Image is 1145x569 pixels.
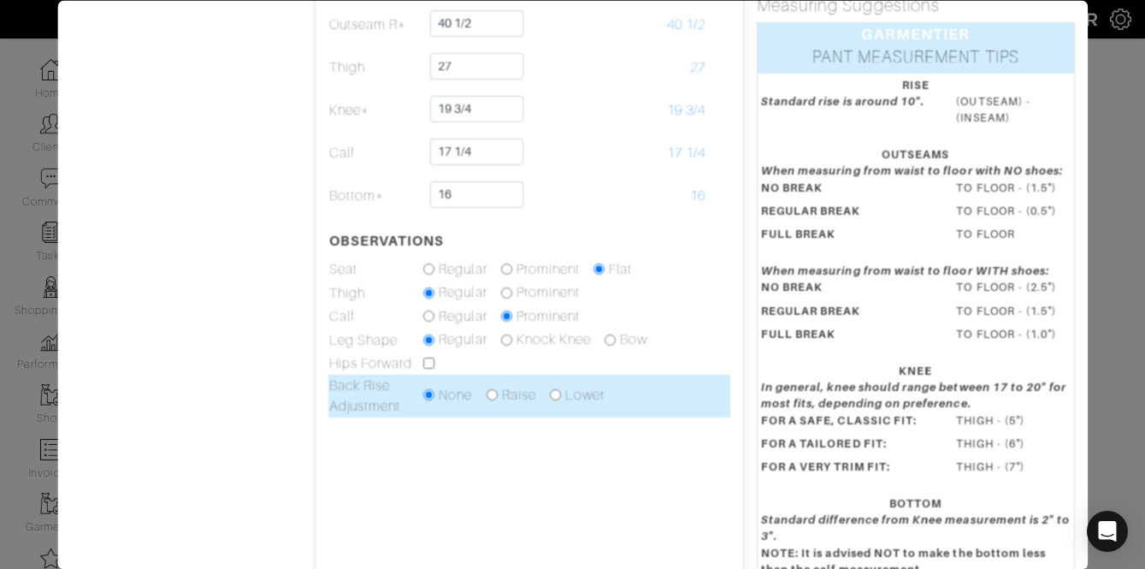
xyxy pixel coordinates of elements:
[748,203,943,226] dt: REGULAR BREAK
[328,217,423,258] th: OBSERVATIONS
[748,280,943,303] dt: NO BREAK
[761,514,1071,543] em: Standard difference from Knee measurement is 2" to 3".
[328,329,423,353] td: Leg Shape
[748,326,943,349] dt: FULL BREAK
[328,305,423,329] td: Calf
[944,436,1083,452] dd: THIGH - (6")
[944,93,1083,126] dd: (OUTSEAM) - (INSEAM)
[748,303,943,326] dt: REGULAR BREAK
[748,436,943,459] dt: FOR A TAILORED FIT:
[328,46,423,89] td: Thigh
[944,412,1083,429] dd: THIGH - (5")
[440,330,487,351] label: Regular
[610,259,633,280] label: Flat
[758,23,1074,45] div: GARMENTIER
[761,496,1071,513] div: BOTTOM
[944,180,1083,196] dd: TO FLOOR - (1.5")
[944,227,1083,243] dd: TO FLOOR
[761,363,1071,379] div: KNEE
[440,385,473,406] label: None
[667,17,705,33] span: 40 1/2
[328,89,423,132] td: Knee*
[565,385,605,406] label: Lower
[761,95,924,108] em: Standard rise is around 10".
[690,60,705,75] span: 27
[328,132,423,175] td: Calf
[690,188,705,204] span: 16
[328,282,423,306] td: Thigh
[761,165,1063,178] em: When measuring from waist to floor with NO shoes:
[440,283,487,304] label: Regular
[944,280,1083,296] dd: TO FLOOR - (2.5")
[761,265,1049,278] em: When measuring from waist to floor WITH shoes:
[944,303,1083,319] dd: TO FLOOR - (1.5")
[516,283,580,304] label: Prominent
[758,45,1074,74] div: PANT MEASUREMENT TIPS
[621,330,648,351] label: Bow
[516,330,592,351] label: Knock Knee
[328,3,423,46] td: Outseam R*
[944,459,1083,475] dd: THIGH - (7")
[328,375,423,418] td: Back Rise Adjustment
[440,259,487,280] label: Regular
[328,258,423,282] td: Seat
[328,353,423,375] td: Hips Forward
[1087,511,1128,552] div: Open Intercom Messenger
[748,412,943,436] dt: FOR A SAFE, CLASSIC FIT:
[440,306,487,327] label: Regular
[516,259,580,280] label: Prominent
[667,103,705,118] span: 19 3/4
[748,180,943,203] dt: NO BREAK
[516,306,580,327] label: Prominent
[944,326,1083,342] dd: TO FLOOR - (1.0")
[761,77,1071,93] div: RISE
[944,203,1083,219] dd: TO FLOOR - (0.5")
[761,382,1067,411] em: In general, knee should range between 17 to 20" for most fits, depending on preference.
[328,175,423,217] td: Bottom*
[502,385,536,406] label: Raise
[748,459,943,482] dt: FOR A VERY TRIM FIT:
[667,145,705,161] span: 17 1/4
[748,227,943,250] dt: FULL BREAK
[761,147,1071,163] div: OUTSEAMS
